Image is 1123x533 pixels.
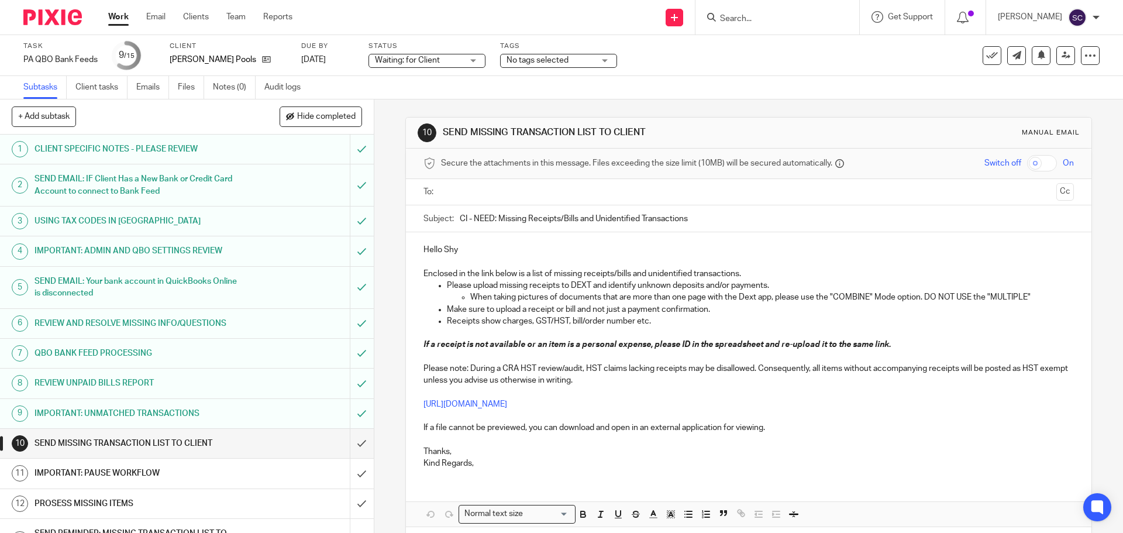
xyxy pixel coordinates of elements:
[35,405,237,422] h1: IMPORTANT: UNMATCHED TRANSACTIONS
[418,123,436,142] div: 10
[1056,183,1074,201] button: Cc
[1068,8,1087,27] img: svg%3E
[423,186,436,198] label: To:
[1022,128,1080,137] div: Manual email
[12,279,28,295] div: 5
[447,280,1073,291] p: Please upload missing receipts to DEXT and identify unknown deposits and/or payments.
[297,112,356,122] span: Hide completed
[12,141,28,157] div: 1
[423,213,454,225] label: Subject:
[1063,157,1074,169] span: On
[170,42,287,51] label: Client
[461,508,525,520] span: Normal text size
[35,212,237,230] h1: USING TAX CODES IN [GEOGRAPHIC_DATA]
[35,170,237,200] h1: SEND EMAIL: IF Client Has a New Bank or Credit Card Account to connect to Bank Feed
[500,42,617,51] label: Tags
[108,11,129,23] a: Work
[375,56,440,64] span: Waiting: for Client
[23,76,67,99] a: Subtasks
[12,375,28,391] div: 8
[447,304,1073,315] p: Make sure to upload a receipt or bill and not just a payment confirmation.
[12,213,28,229] div: 3
[12,315,28,332] div: 6
[23,42,98,51] label: Task
[526,508,569,520] input: Search for option
[12,177,28,194] div: 2
[441,157,832,169] span: Secure the attachments in this message. Files exceeding the size limit (10MB) will be secured aut...
[75,76,128,99] a: Client tasks
[35,140,237,158] h1: CLIENT SPECIFIC NOTES - PLEASE REVIEW
[124,53,135,59] small: /15
[719,14,824,25] input: Search
[12,345,28,362] div: 7
[264,76,309,99] a: Audit logs
[35,345,237,362] h1: QBO BANK FEED PROCESSING
[423,400,507,408] a: [URL][DOMAIN_NAME]
[23,54,98,66] div: PA QBO Bank Feeds
[888,13,933,21] span: Get Support
[12,465,28,482] div: 11
[280,106,362,126] button: Hide completed
[12,435,28,452] div: 10
[136,76,169,99] a: Emails
[443,126,774,139] h1: SEND MISSING TRANSACTION LIST TO CLIENT
[23,9,82,25] img: Pixie
[35,435,237,452] h1: SEND MISSING TRANSACTION LIST TO CLIENT
[183,11,209,23] a: Clients
[12,243,28,260] div: 4
[470,291,1073,303] p: When taking pictures of documents that are more than one page with the Dext app, please use the "...
[423,341,891,349] em: If a receipt is not available or an item is a personal expense, please ID in the spreadsheet and ...
[12,496,28,512] div: 12
[12,106,76,126] button: + Add subtask
[998,11,1062,23] p: [PERSON_NAME]
[119,49,135,62] div: 9
[35,465,237,482] h1: IMPORTANT: PAUSE WORKFLOW
[35,242,237,260] h1: IMPORTANT: ADMIN AND QBO SETTINGS REVIEW
[226,11,246,23] a: Team
[423,244,1073,256] p: Hello Shy
[263,11,292,23] a: Reports
[423,446,1073,458] p: Thanks,
[459,505,576,523] div: Search for option
[12,405,28,422] div: 9
[447,315,1073,327] p: Receipts show charges, GST/HST, bill/order number etc.
[35,374,237,392] h1: REVIEW UNPAID BILLS REPORT
[170,54,256,66] p: [PERSON_NAME] Pools
[423,458,1073,469] p: Kind Regards,
[984,157,1021,169] span: Switch off
[213,76,256,99] a: Notes (0)
[35,315,237,332] h1: REVIEW AND RESOLVE MISSING INFO/QUESTIONS
[178,76,204,99] a: Files
[301,56,326,64] span: [DATE]
[368,42,485,51] label: Status
[423,339,1073,445] p: Please note: During a CRA HST review/audit, HST claims lacking receipts may be disallowed. Conseq...
[35,273,237,302] h1: SEND EMAIL: Your bank account in QuickBooks Online is disconnected
[507,56,569,64] span: No tags selected
[301,42,354,51] label: Due by
[35,495,237,513] h1: PROSESS MISSING ITEMS
[146,11,166,23] a: Email
[423,256,1073,280] p: Enclosed in the link below is a list of missing receipts/bills and unidentified transactions.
